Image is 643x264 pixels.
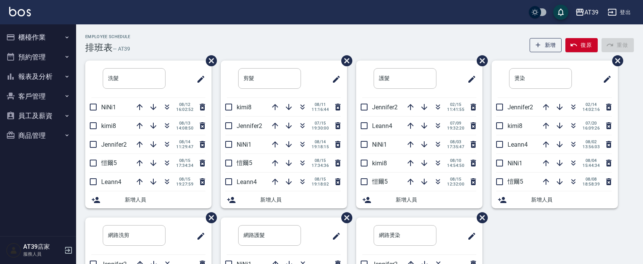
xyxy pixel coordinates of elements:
[221,191,347,208] div: 新增人員
[508,104,533,111] span: Jennifer2
[101,122,116,130] span: kimi8
[531,196,612,204] span: 新增人員
[176,126,193,131] span: 14:08:50
[605,5,634,19] button: 登出
[583,177,600,182] span: 08/08
[447,102,464,107] span: 02/15
[3,106,73,126] button: 員工及薪資
[584,8,598,17] div: AT39
[372,160,387,167] span: kimi8
[101,159,117,166] span: 愷爾5
[471,206,489,229] span: 刪除班表
[565,38,598,52] button: 復原
[509,68,572,89] input: 排版標題
[583,163,600,168] span: 15:44:34
[572,5,602,20] button: AT39
[101,141,127,148] span: Jennifer2
[312,121,329,126] span: 07/15
[312,107,329,112] span: 11:16:44
[312,144,329,149] span: 19:18:15
[176,107,193,112] span: 16:02:52
[508,141,528,148] span: Leann4
[312,163,329,168] span: 17:34:36
[192,227,205,245] span: 修改班表的標題
[3,47,73,67] button: 預約管理
[237,104,251,111] span: kimi8
[312,126,329,131] span: 19:30:00
[583,126,600,131] span: 16:09:26
[583,139,600,144] span: 08/02
[463,227,476,245] span: 修改班表的標題
[598,70,612,88] span: 修改班表的標題
[583,102,600,107] span: 02/14
[508,178,523,185] span: 愷爾5
[101,104,116,111] span: NiNi1
[447,163,464,168] span: 14:54:50
[312,177,329,182] span: 08/15
[463,70,476,88] span: 修改班表的標題
[6,243,21,258] img: Person
[3,27,73,47] button: 櫃檯作業
[238,225,301,246] input: 排版標題
[583,107,600,112] span: 14:02:16
[336,206,353,229] span: 刪除班表
[200,50,218,72] span: 刪除班表
[125,196,205,204] span: 新增人員
[312,158,329,163] span: 08/15
[176,177,193,182] span: 08/15
[583,182,600,187] span: 18:58:39
[356,191,482,208] div: 新增人員
[583,121,600,126] span: 07/20
[3,67,73,86] button: 報表及分析
[23,243,62,251] h5: AT39店家
[176,144,193,149] span: 11:29:47
[176,102,193,107] span: 08/12
[447,126,464,131] span: 19:32:20
[447,107,464,112] span: 11:41:55
[396,196,476,204] span: 新增人員
[238,68,301,89] input: 排版標題
[492,191,618,208] div: 新增人員
[471,50,489,72] span: 刪除班表
[176,158,193,163] span: 08/15
[447,121,464,126] span: 07/09
[374,68,436,89] input: 排版標題
[447,182,464,187] span: 12:32:00
[312,139,329,144] span: 08/14
[103,68,166,89] input: 排版標題
[508,160,522,167] span: NiNi1
[327,227,341,245] span: 修改班表的標題
[583,144,600,149] span: 13:56:03
[447,177,464,182] span: 08/15
[237,122,262,130] span: Jennifer2
[85,34,131,39] h2: Employee Schedule
[85,191,212,208] div: 新增人員
[237,178,257,186] span: Leann4
[113,45,130,53] h6: — AT39
[583,158,600,163] span: 08/04
[374,225,436,246] input: 排版標題
[553,5,568,20] button: save
[176,163,193,168] span: 17:34:34
[372,141,387,148] span: NiNi1
[192,70,205,88] span: 修改班表的標題
[176,182,193,187] span: 19:27:59
[103,225,166,246] input: 排版標題
[3,86,73,106] button: 客戶管理
[530,38,562,52] button: 新增
[85,42,113,53] h3: 排班表
[372,122,392,130] span: Leann4
[606,50,624,72] span: 刪除班表
[200,206,218,229] span: 刪除班表
[327,70,341,88] span: 修改班表的標題
[372,178,388,185] span: 愷爾5
[176,121,193,126] span: 08/13
[3,126,73,146] button: 商品管理
[312,102,329,107] span: 08/11
[9,7,31,16] img: Logo
[447,139,464,144] span: 08/03
[260,196,341,204] span: 新增人員
[101,178,121,186] span: Leann4
[508,122,522,130] span: kimi8
[237,159,252,166] span: 愷爾5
